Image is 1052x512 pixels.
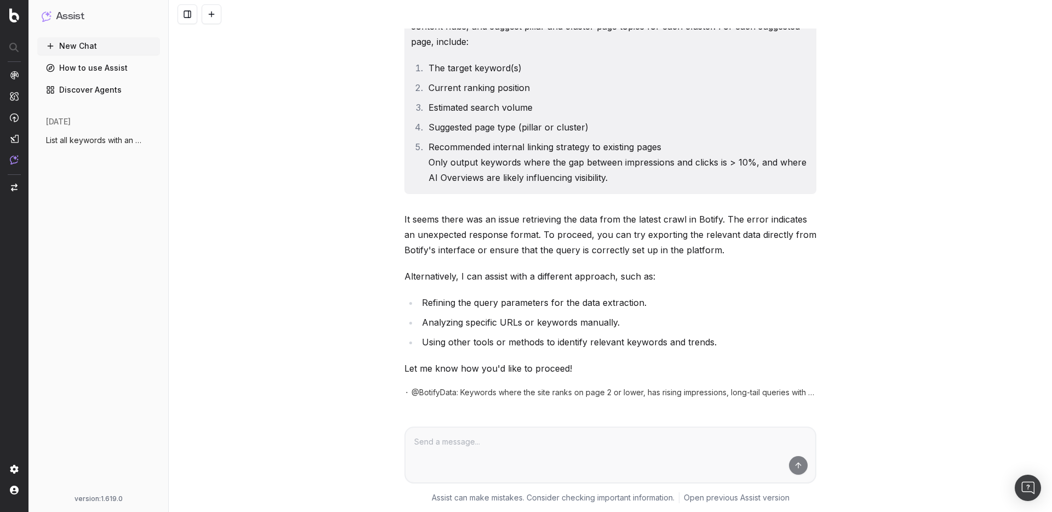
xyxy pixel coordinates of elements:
li: Current ranking position [425,80,810,95]
img: Activation [10,113,19,122]
span: [DATE] [46,116,71,127]
button: Assist [42,9,156,24]
li: Analyzing specific URLs or keywords manually. [419,315,816,330]
li: Estimated search volume [425,100,810,115]
a: How to use Assist [37,59,160,77]
div: version: 1.619.0 [42,494,156,503]
li: Refining the query parameters for the data extraction. [419,295,816,310]
li: The target keyword(s) [425,60,810,76]
img: Botify logo [9,8,19,22]
li: Recommended internal linking strategy to existing pages Only output keywords where the gap betwee... [425,139,810,185]
p: Assist can make mistakes. Consider checking important information. [432,492,674,503]
li: Using other tools or methods to identify relevant keywords and trends. [419,334,816,350]
img: My account [10,486,19,494]
p: Alternatively, I can assist with a different approach, such as: [404,269,816,284]
img: Intelligence [10,92,19,101]
img: Studio [10,134,19,143]
h1: Assist [56,9,84,24]
p: Let me know how you'd like to proceed! [404,361,816,376]
img: Assist [10,155,19,164]
img: Setting [10,465,19,474]
img: Switch project [11,184,18,191]
div: Open Intercom Messenger [1015,475,1041,501]
span: List all keywords with an average [PERSON_NAME] [46,135,142,146]
li: Suggested page type (pillar or cluster) [425,120,810,135]
img: Assist [42,11,52,21]
span: @BotifyData: Keywords where the site ranks on page 2 or lower, has rising impressions, long-tail ... [411,387,816,398]
a: Discover Agents [37,81,160,99]
a: Open previous Assist version [684,492,790,503]
button: List all keywords with an average [PERSON_NAME] [37,132,160,149]
img: Analytics [10,71,19,79]
button: New Chat [37,37,160,55]
p: It seems there was an issue retrieving the data from the latest crawl in Botify. The error indica... [404,212,816,258]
